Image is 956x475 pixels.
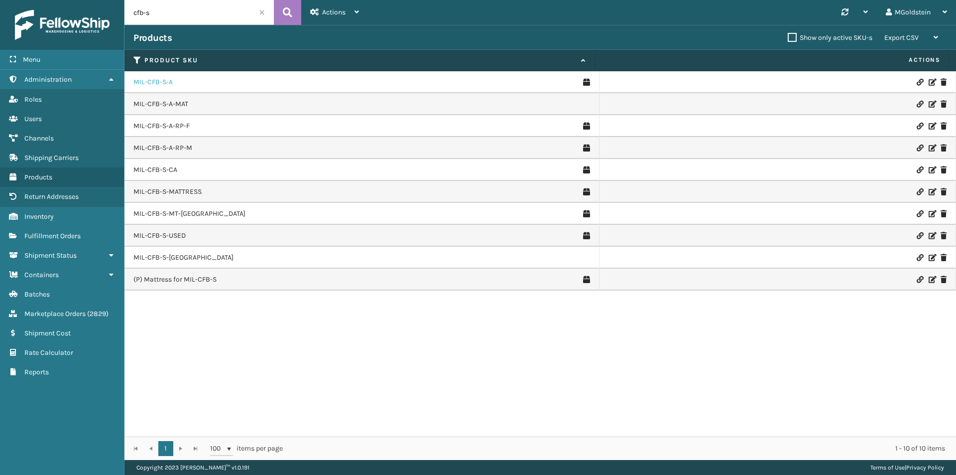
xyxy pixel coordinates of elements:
span: Marketplace Orders [24,310,86,318]
i: Link Product [917,210,923,217]
i: Link Product [917,166,923,173]
a: MIL-CFB-S-A [133,77,173,87]
i: Edit [929,188,935,195]
a: MIL-CFB-S-A-MAT [133,99,188,109]
a: MIL-CFB-S-MATTRESS [133,187,202,197]
a: MIL-CFB-S-MT-[GEOGRAPHIC_DATA] [133,209,245,219]
a: MIL-CFB-S-A-RP-M [133,143,192,153]
span: Export CSV [884,33,919,42]
i: Edit [929,232,935,239]
i: Delete [941,232,947,239]
i: Edit [929,101,935,108]
i: Link Product [917,254,923,261]
span: Return Addresses [24,192,79,201]
span: ( 2829 ) [87,310,109,318]
span: Users [24,115,42,123]
label: Show only active SKU-s [788,33,872,42]
i: Edit [929,276,935,283]
i: Link Product [917,79,923,86]
span: Roles [24,95,42,104]
i: Delete [941,166,947,173]
a: MIL-CFB-S-USED [133,231,186,241]
i: Edit [929,123,935,130]
i: Link Product [917,276,923,283]
span: Batches [24,290,50,299]
i: Edit [929,210,935,217]
h3: Products [133,32,172,44]
span: Shipment Cost [24,329,71,337]
span: Actions [598,52,947,68]
a: Privacy Policy [906,464,944,471]
i: Link Product [917,232,923,239]
i: Delete [941,101,947,108]
a: MIL-CFB-S-A-RP-F [133,121,190,131]
span: Shipping Carriers [24,154,79,162]
i: Link Product [917,145,923,152]
span: Administration [24,75,72,84]
i: Delete [941,254,947,261]
span: 100 [210,444,225,454]
i: Edit [929,254,935,261]
span: Containers [24,271,59,279]
span: Channels [24,134,54,143]
i: Link Product [917,101,923,108]
i: Delete [941,79,947,86]
i: Edit [929,166,935,173]
a: MIL-CFB-S-[GEOGRAPHIC_DATA] [133,253,234,263]
p: Copyright 2023 [PERSON_NAME]™ v 1.0.191 [136,460,249,475]
label: Product SKU [144,56,576,65]
i: Link Product [917,123,923,130]
span: Inventory [24,212,54,221]
a: Terms of Use [870,464,905,471]
img: logo [15,10,110,40]
span: Shipment Status [24,251,77,260]
a: (P) Mattress for MIL-CFB-S [133,275,217,285]
i: Delete [941,210,947,217]
div: 1 - 10 of 10 items [297,444,945,454]
span: Products [24,173,52,181]
i: Link Product [917,188,923,195]
i: Delete [941,276,947,283]
span: Fulfillment Orders [24,232,81,240]
i: Edit [929,79,935,86]
span: Menu [23,55,40,64]
i: Delete [941,145,947,152]
span: Reports [24,368,49,376]
a: 1 [158,441,173,456]
span: items per page [210,441,283,456]
i: Delete [941,123,947,130]
a: MIL-CFB-S-CA [133,165,177,175]
div: | [870,460,944,475]
span: Actions [322,8,346,16]
span: Rate Calculator [24,348,73,357]
i: Edit [929,145,935,152]
i: Delete [941,188,947,195]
